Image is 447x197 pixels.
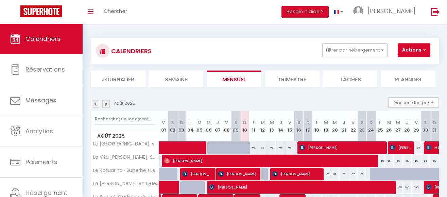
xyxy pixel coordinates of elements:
[92,168,160,173] span: Le Kazuarina · Superbe ! Le Kazuarina, beau F3 à 50m du lagon
[197,119,202,126] abbr: M
[168,111,177,141] th: 02
[261,119,265,126] abbr: M
[276,111,286,141] th: 14
[394,155,403,167] div: 65
[272,168,321,180] span: [PERSON_NAME]
[25,96,56,104] span: Messages
[279,119,282,126] abbr: J
[358,111,367,141] th: 23
[297,119,300,126] abbr: S
[412,111,421,141] th: 29
[433,119,436,126] abbr: D
[415,119,418,126] abbr: V
[379,119,381,126] abbr: L
[95,113,155,125] input: Rechercher un logement...
[368,7,415,15] span: [PERSON_NAME]
[213,111,222,141] th: 07
[285,141,294,154] div: 95
[330,168,340,180] div: 97
[171,119,174,126] abbr: S
[353,6,363,16] img: ...
[20,5,62,17] img: Super Booking
[91,71,145,87] li: Journalier
[25,35,61,43] span: Calendriers
[25,189,67,197] span: Hébergement
[388,97,439,107] button: Gestion des prix
[403,111,412,141] th: 28
[421,111,430,141] th: 30
[267,141,276,154] div: 95
[306,119,310,126] abbr: D
[322,43,388,57] button: Filtrer par hébergement
[348,168,358,180] div: 97
[396,119,400,126] abbr: M
[431,7,440,16] img: logout
[218,168,258,180] span: [PERSON_NAME]
[322,111,331,141] th: 19
[104,7,127,15] span: Chercher
[316,119,318,126] abbr: L
[430,155,439,167] div: 65
[398,43,430,57] button: Actions
[114,100,135,107] p: Août 2025
[285,111,294,141] th: 15
[25,127,53,135] span: Analytics
[182,168,213,180] span: [PERSON_NAME]
[288,119,291,126] abbr: V
[189,119,191,126] abbr: L
[312,111,322,141] th: 18
[91,131,159,141] span: Août 2025
[294,111,304,141] th: 16
[159,111,168,141] th: 01
[412,181,421,194] div: 195
[324,119,328,126] abbr: M
[270,119,274,126] abbr: M
[249,111,258,141] th: 11
[265,71,320,87] li: Trimestre
[204,111,213,141] th: 06
[207,119,211,126] abbr: M
[340,111,349,141] th: 21
[330,111,340,141] th: 20
[25,158,57,166] span: Paiements
[304,111,313,141] th: 17
[343,119,345,126] abbr: J
[234,119,237,126] abbr: S
[366,111,376,141] th: 24
[348,111,358,141] th: 22
[177,111,186,141] th: 03
[207,71,261,87] li: Mensuel
[421,155,430,167] div: 65
[390,141,411,154] span: [PERSON_NAME]
[381,71,435,87] li: Planning
[299,141,385,154] span: [PERSON_NAME]
[340,168,349,180] div: 97
[385,111,394,141] th: 26
[358,168,367,180] div: 97
[258,141,268,154] div: 95
[231,111,240,141] th: 09
[369,119,373,126] abbr: D
[385,155,394,167] div: 65
[267,111,276,141] th: 13
[216,119,219,126] abbr: J
[333,119,337,126] abbr: M
[394,111,403,141] th: 27
[406,119,409,126] abbr: J
[109,43,152,59] h3: CALENDRIERS
[323,71,378,87] li: Tâches
[376,111,385,141] th: 25
[180,119,183,126] abbr: D
[222,111,231,141] th: 08
[253,119,255,126] abbr: L
[195,111,204,141] th: 05
[249,141,258,154] div: 95
[258,111,268,141] th: 12
[243,119,246,126] abbr: D
[361,119,364,126] abbr: S
[394,181,403,194] div: 195
[92,181,160,186] span: La [PERSON_NAME] en Queue, Superbe Villa avec [PERSON_NAME] et jacuzzi
[240,111,250,141] th: 10
[424,119,427,126] abbr: S
[403,155,412,167] div: 65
